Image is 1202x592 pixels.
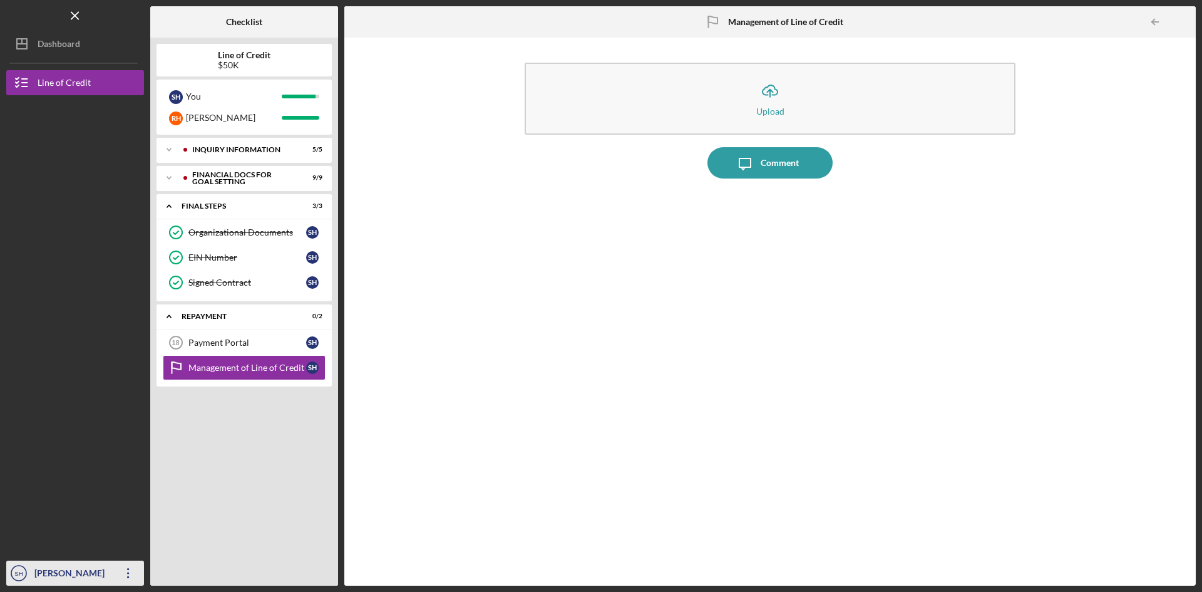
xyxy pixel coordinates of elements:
[306,276,319,289] div: S H
[300,313,322,320] div: 0 / 2
[188,252,306,262] div: EIN Number
[38,70,91,98] div: Line of Credit
[163,245,326,270] a: EIN NumberSH
[163,355,326,380] a: Management of Line of CreditSH
[761,147,799,179] div: Comment
[188,227,306,237] div: Organizational Documents
[226,17,262,27] b: Checklist
[525,63,1015,135] button: Upload
[182,202,291,210] div: FINAL STEPS
[300,202,322,210] div: 3 / 3
[163,270,326,295] a: Signed ContractSH
[169,112,183,125] div: R H
[306,361,319,374] div: S H
[186,107,282,128] div: [PERSON_NAME]
[300,174,322,182] div: 9 / 9
[756,106,784,116] div: Upload
[186,86,282,107] div: You
[218,60,270,70] div: $50K
[192,146,291,153] div: INQUIRY INFORMATION
[188,278,306,288] div: Signed Contract
[169,90,183,104] div: S H
[218,50,270,60] b: Line of Credit
[31,561,113,589] div: [PERSON_NAME]
[707,147,833,179] button: Comment
[38,31,80,60] div: Dashboard
[14,570,23,577] text: SH
[728,17,843,27] b: Management of Line of Credit
[188,363,306,373] div: Management of Line of Credit
[192,171,291,185] div: Financial Docs for Goal Setting
[182,313,291,320] div: Repayment
[306,336,319,349] div: S H
[172,339,179,346] tspan: 18
[6,561,144,586] button: SH[PERSON_NAME]
[163,330,326,355] a: 18Payment PortalSH
[306,251,319,264] div: S H
[163,220,326,245] a: Organizational DocumentsSH
[306,226,319,239] div: S H
[6,70,144,95] button: Line of Credit
[6,31,144,56] button: Dashboard
[188,338,306,348] div: Payment Portal
[300,146,322,153] div: 5 / 5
